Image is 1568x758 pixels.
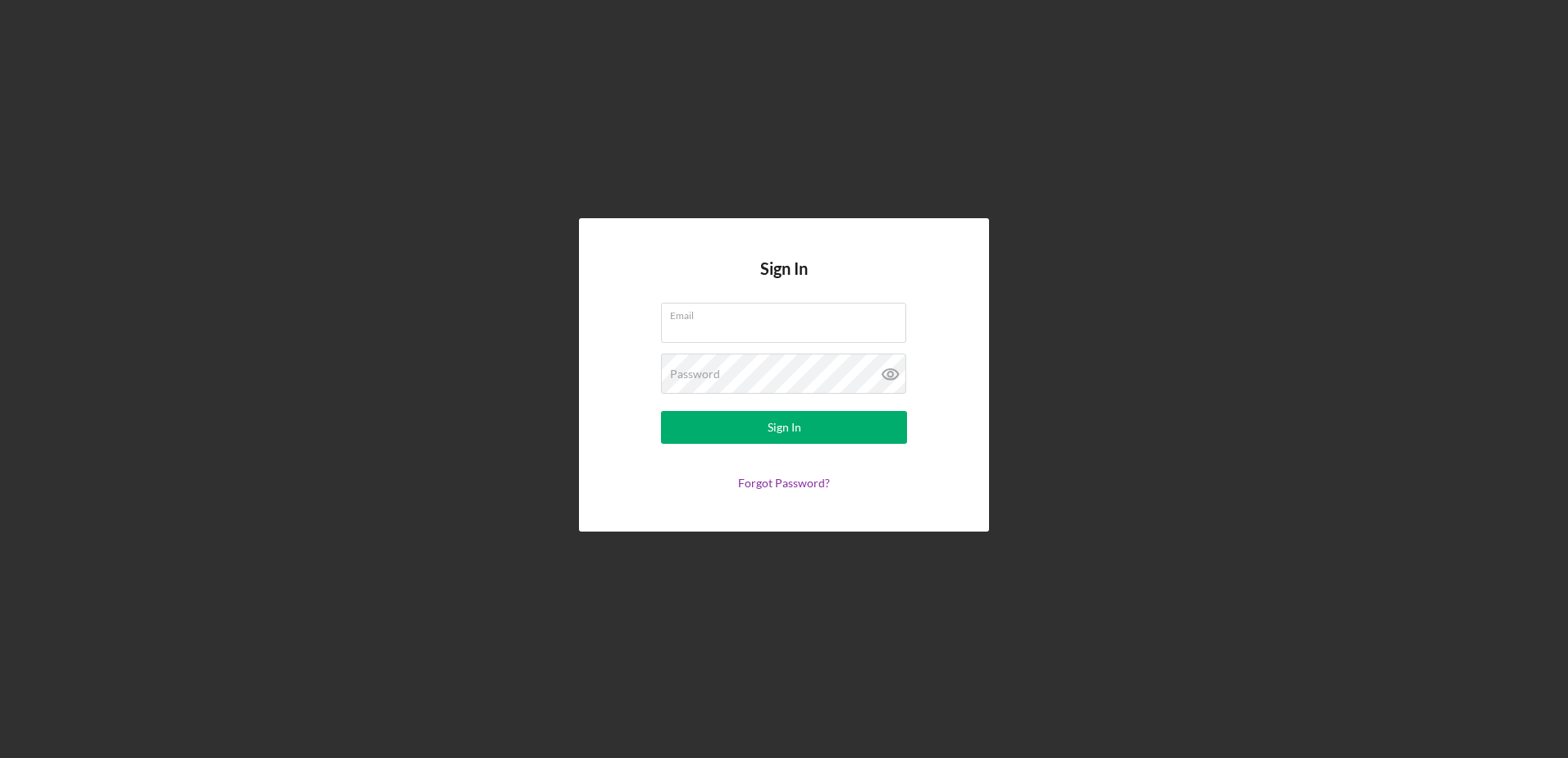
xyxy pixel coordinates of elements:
label: Password [670,368,720,381]
button: Sign In [661,411,907,444]
label: Email [670,304,906,322]
div: Sign In [768,411,801,444]
h4: Sign In [760,259,808,303]
a: Forgot Password? [738,476,830,490]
